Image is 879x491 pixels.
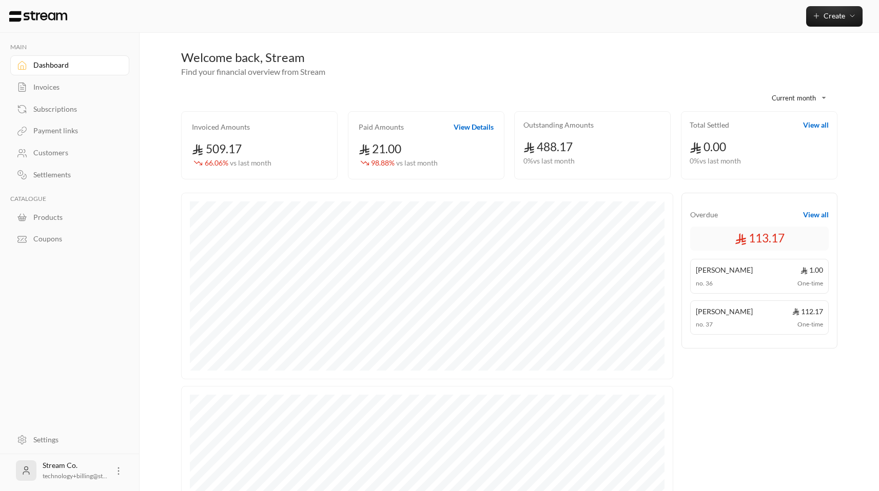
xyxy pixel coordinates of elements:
[33,234,116,244] div: Coupons
[181,67,325,76] span: Find your financial overview from Stream
[33,148,116,158] div: Customers
[10,229,129,249] a: Coupons
[824,11,845,20] span: Create
[192,122,250,132] h2: Invoiced Amounts
[696,279,713,288] span: no. 36
[33,82,116,92] div: Invoices
[690,156,741,167] span: 0 % vs last month
[696,306,753,317] span: [PERSON_NAME]
[10,77,129,97] a: Invoices
[454,122,494,132] button: View Details
[43,472,107,480] span: technology+billing@st...
[10,99,129,119] a: Subscriptions
[33,170,116,180] div: Settlements
[797,320,823,329] span: One-time
[10,165,129,185] a: Settlements
[10,43,129,51] p: MAIN
[806,6,863,27] button: Create
[230,158,271,167] span: vs last month
[371,158,438,169] span: 98.88 %
[33,60,116,70] div: Dashboard
[755,85,832,111] div: Current month
[205,158,271,169] span: 66.06 %
[192,142,242,156] span: 509.17
[33,435,116,445] div: Settings
[800,264,823,275] span: 1.00
[523,140,573,154] span: 488.17
[33,212,116,222] div: Products
[803,210,829,220] button: View all
[10,121,129,141] a: Payment links
[33,126,116,136] div: Payment links
[797,279,823,288] span: One-time
[690,120,729,130] h2: Total Settled
[10,207,129,227] a: Products
[523,120,594,130] h2: Outstanding Amounts
[792,306,823,317] span: 112.17
[696,264,753,275] span: [PERSON_NAME]
[10,55,129,75] a: Dashboard
[396,158,438,167] span: vs last month
[8,11,68,22] img: Logo
[10,429,129,449] a: Settings
[690,140,726,154] span: 0.00
[43,460,107,481] div: Stream Co.
[10,195,129,203] p: CATALOGUE
[10,143,129,163] a: Customers
[735,230,785,247] span: 113.17
[690,210,718,220] span: Overdue
[523,156,575,167] span: 0 % vs last month
[359,122,404,132] h2: Paid Amounts
[696,320,713,329] span: no. 37
[803,120,829,130] button: View all
[359,142,402,156] span: 21.00
[181,49,837,66] div: Welcome back, Stream
[33,104,116,114] div: Subscriptions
